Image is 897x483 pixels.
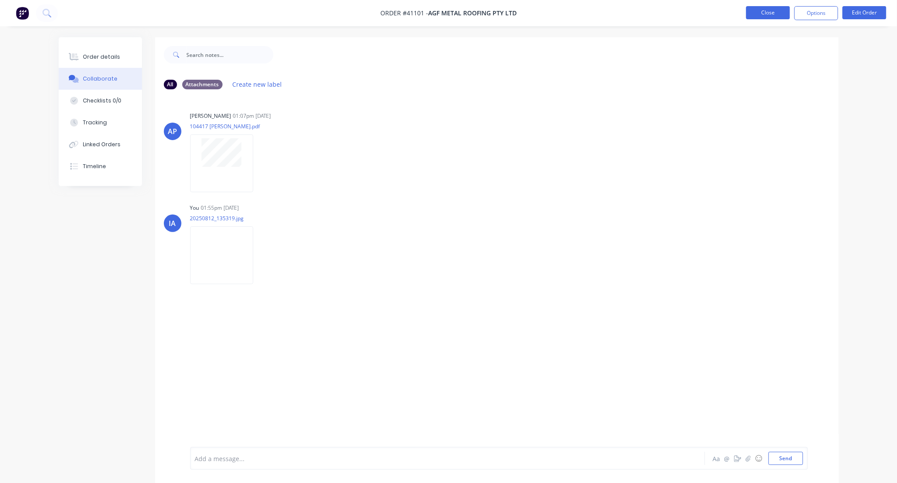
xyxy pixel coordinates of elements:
button: Checklists 0/0 [59,90,142,112]
div: Collaborate [83,75,117,83]
span: AGF Metal Roofing Pty Ltd [428,9,517,18]
div: [PERSON_NAME] [190,112,231,120]
button: Close [746,6,790,19]
input: Search notes... [187,46,273,63]
button: Options [794,6,838,20]
button: Aa [712,453,722,464]
div: Timeline [83,162,106,170]
button: Create new label [228,78,287,90]
div: Checklists 0/0 [83,97,121,105]
div: AP [168,126,177,137]
p: 20250812_135319.jpg [190,215,262,222]
button: Tracking [59,112,142,134]
button: Send [769,452,803,465]
span: Order #41101 - [380,9,428,18]
div: IA [169,218,176,229]
button: Linked Orders [59,134,142,155]
div: 01:07pm [DATE] [233,112,271,120]
button: Order details [59,46,142,68]
div: You [190,204,199,212]
div: 01:55pm [DATE] [201,204,239,212]
button: Collaborate [59,68,142,90]
button: ☺ [754,453,764,464]
button: @ [722,453,733,464]
p: 104417 [PERSON_NAME].pdf [190,123,262,130]
button: Timeline [59,155,142,177]
div: Linked Orders [83,141,121,148]
div: Tracking [83,119,107,127]
button: Edit Order [843,6,886,19]
img: Factory [16,7,29,20]
div: Attachments [182,80,223,89]
div: Order details [83,53,120,61]
div: All [164,80,177,89]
